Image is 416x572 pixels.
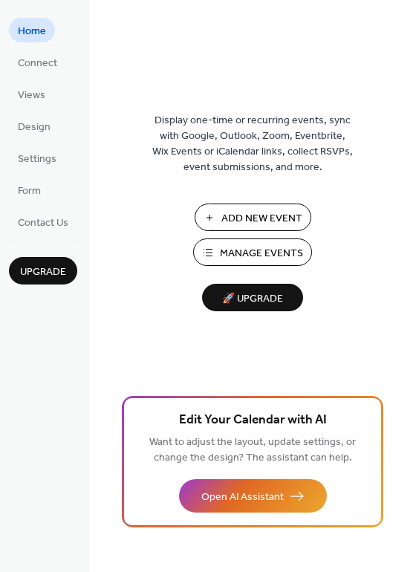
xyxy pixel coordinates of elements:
[9,82,54,106] a: Views
[18,56,57,71] span: Connect
[18,24,46,39] span: Home
[202,284,303,311] button: 🚀 Upgrade
[9,257,77,285] button: Upgrade
[18,215,68,231] span: Contact Us
[179,479,327,513] button: Open AI Assistant
[193,238,312,266] button: Manage Events
[9,114,59,138] a: Design
[18,88,45,103] span: Views
[9,18,55,42] a: Home
[201,490,284,505] span: Open AI Assistant
[9,178,50,202] a: Form
[179,410,327,431] span: Edit Your Calendar with AI
[18,120,51,135] span: Design
[20,264,66,280] span: Upgrade
[18,152,56,167] span: Settings
[9,209,77,234] a: Contact Us
[152,113,353,175] span: Display one-time or recurring events, sync with Google, Outlook, Zoom, Eventbrite, Wix Events or ...
[221,211,302,227] span: Add New Event
[211,289,294,309] span: 🚀 Upgrade
[9,50,66,74] a: Connect
[195,204,311,231] button: Add New Event
[18,183,41,199] span: Form
[149,432,356,468] span: Want to adjust the layout, update settings, or change the design? The assistant can help.
[220,246,303,261] span: Manage Events
[9,146,65,170] a: Settings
